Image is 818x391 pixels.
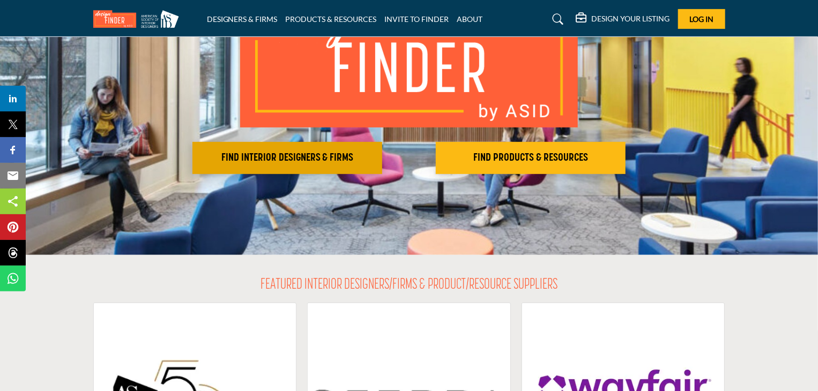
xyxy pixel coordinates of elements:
button: Log In [678,9,725,29]
h5: DESIGN YOUR LISTING [592,14,670,24]
img: Site Logo [93,10,184,28]
a: INVITE TO FINDER [385,14,449,24]
h2: FEATURED INTERIOR DESIGNERS/FIRMS & PRODUCT/RESOURCE SUPPLIERS [261,276,557,295]
a: Search [542,11,570,28]
h2: FIND PRODUCTS & RESOURCES [439,152,622,164]
button: FIND PRODUCTS & RESOURCES [436,142,626,174]
a: PRODUCTS & RESOURCES [286,14,377,24]
button: FIND INTERIOR DESIGNERS & FIRMS [192,142,382,174]
div: DESIGN YOUR LISTING [576,13,670,26]
a: DESIGNERS & FIRMS [207,14,278,24]
h2: FIND INTERIOR DESIGNERS & FIRMS [196,152,379,164]
a: ABOUT [457,14,483,24]
span: Log In [689,14,713,24]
